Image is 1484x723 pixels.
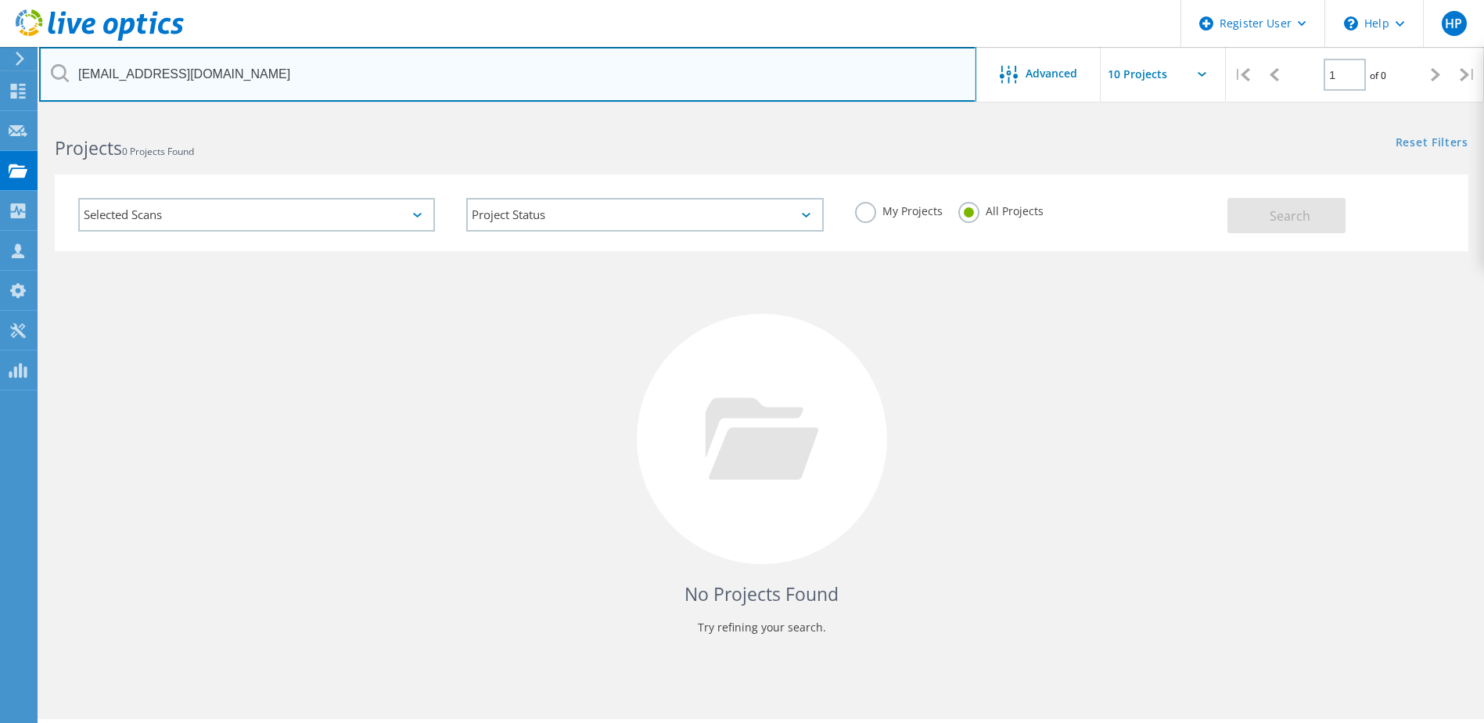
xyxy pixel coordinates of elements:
a: Reset Filters [1396,137,1468,150]
span: Advanced [1026,68,1077,79]
div: | [1452,47,1484,103]
span: 0 Projects Found [122,145,194,158]
span: HP [1445,17,1462,30]
input: Search projects by name, owner, ID, company, etc [39,47,976,102]
span: of 0 [1370,69,1386,82]
span: Search [1270,207,1310,225]
label: All Projects [958,202,1044,217]
h4: No Projects Found [70,581,1453,607]
b: Projects [55,135,122,160]
a: Live Optics Dashboard [16,33,184,44]
label: My Projects [855,202,943,217]
button: Search [1227,198,1346,233]
div: Selected Scans [78,198,435,232]
div: Project Status [466,198,823,232]
div: | [1226,47,1258,103]
svg: \n [1344,16,1358,31]
p: Try refining your search. [70,615,1453,640]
